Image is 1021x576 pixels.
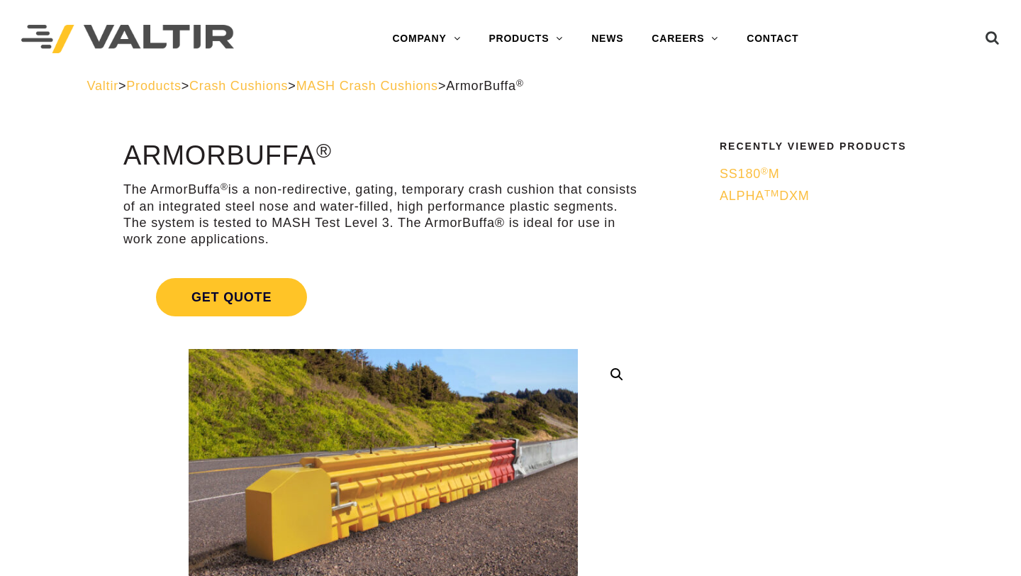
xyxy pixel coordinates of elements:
sup: ® [221,182,228,192]
a: ALPHATMDXM [720,188,925,204]
a: CAREERS [637,25,732,53]
sup: TM [764,188,779,199]
a: COMPANY [378,25,474,53]
span: Get Quote [156,278,307,316]
div: > > > > [87,78,934,94]
sup: ® [316,139,332,162]
sup: ® [761,166,769,177]
a: Crash Cushions [189,79,288,93]
a: NEWS [577,25,637,53]
span: SS180 M [720,167,780,181]
a: MASH Crash Cushions [296,79,438,93]
img: Valtir [21,25,234,54]
a: Valtir [87,79,118,93]
h1: ArmorBuffa [123,141,642,171]
h2: Recently Viewed Products [720,141,925,152]
span: ArmorBuffa [446,79,523,93]
a: PRODUCTS [474,25,577,53]
a: Products [126,79,181,93]
a: Get Quote [123,261,642,333]
a: 🔍 [604,362,630,387]
span: ALPHA DXM [720,189,810,203]
p: The ArmorBuffa is a non-redirective, gating, temporary crash cushion that consists of an integrat... [123,182,642,248]
a: SS180®M [720,166,925,182]
a: CONTACT [732,25,813,53]
sup: ® [516,78,524,89]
